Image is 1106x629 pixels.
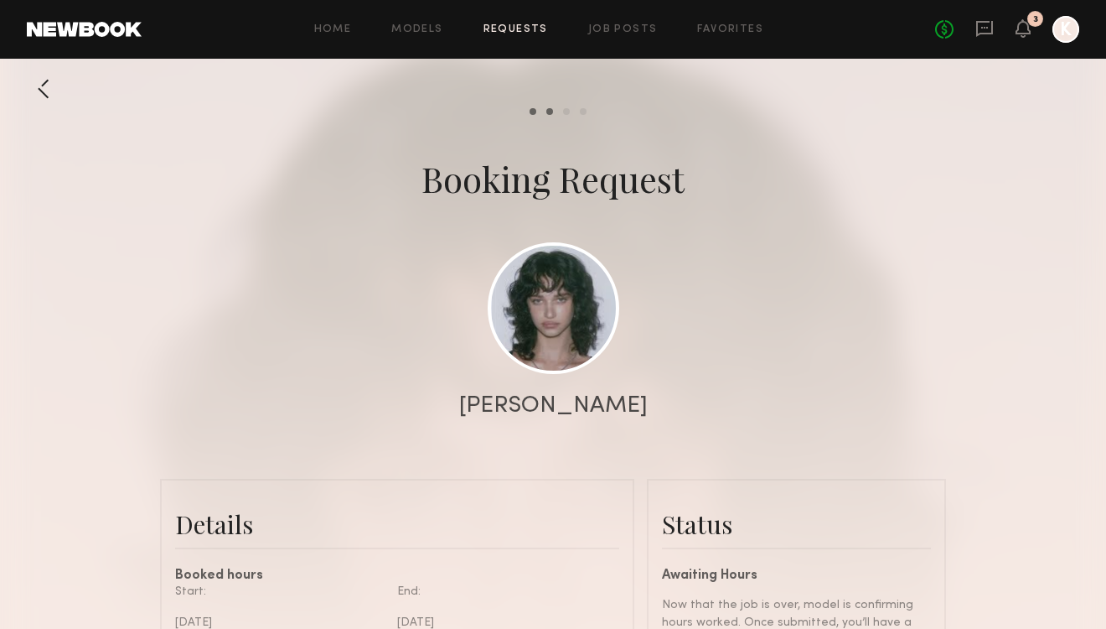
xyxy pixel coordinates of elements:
[175,569,619,583] div: Booked hours
[175,507,619,541] div: Details
[1052,16,1079,43] a: K
[588,24,658,35] a: Job Posts
[421,155,685,202] div: Booking Request
[314,24,352,35] a: Home
[459,394,648,418] div: [PERSON_NAME]
[1033,15,1038,24] div: 3
[662,507,931,541] div: Status
[391,24,442,35] a: Models
[483,24,548,35] a: Requests
[662,569,931,583] div: Awaiting Hours
[397,583,607,600] div: End:
[175,583,385,600] div: Start:
[697,24,763,35] a: Favorites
